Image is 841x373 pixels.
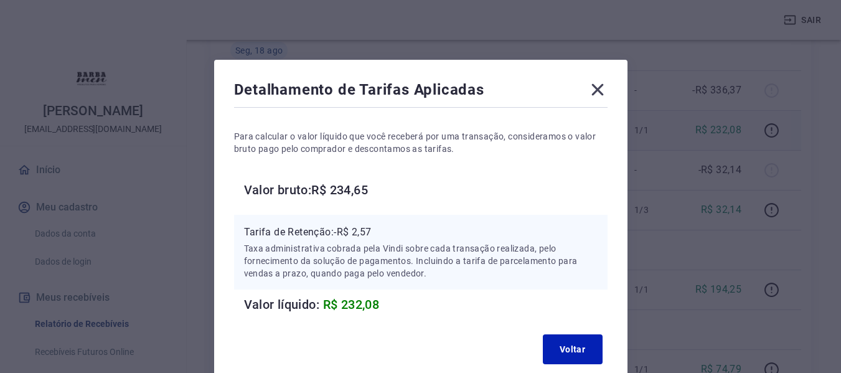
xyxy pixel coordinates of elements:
h6: Valor líquido: [244,295,608,314]
button: Voltar [543,334,603,364]
span: R$ 232,08 [323,297,380,312]
h6: Valor bruto: R$ 234,65 [244,180,608,200]
div: Detalhamento de Tarifas Aplicadas [234,80,608,105]
p: Taxa administrativa cobrada pela Vindi sobre cada transação realizada, pelo fornecimento da soluç... [244,242,598,280]
p: Tarifa de Retenção: -R$ 2,57 [244,225,598,240]
p: Para calcular o valor líquido que você receberá por uma transação, consideramos o valor bruto pag... [234,130,608,155]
